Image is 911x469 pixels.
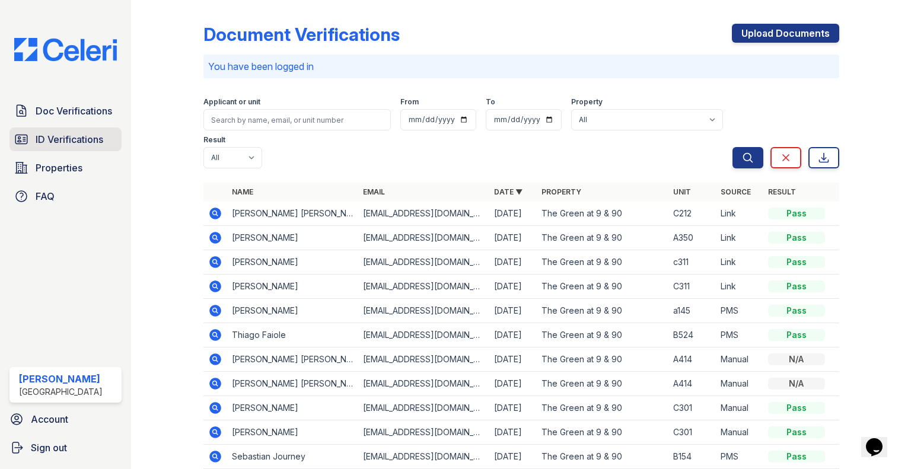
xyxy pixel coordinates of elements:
input: Search by name, email, or unit number [203,109,391,130]
td: The Green at 9 & 90 [537,226,668,250]
a: Unit [673,187,691,196]
a: Source [721,187,751,196]
td: C212 [668,202,716,226]
td: [EMAIL_ADDRESS][DOMAIN_NAME] [358,299,489,323]
span: Account [31,412,68,426]
div: Pass [768,208,825,219]
td: [DATE] [489,372,537,396]
td: C301 [668,420,716,445]
span: ID Verifications [36,132,103,146]
a: Properties [9,156,122,180]
td: The Green at 9 & 90 [537,250,668,275]
label: To [486,97,495,107]
td: [PERSON_NAME] [227,420,358,445]
a: Sign out [5,436,126,460]
td: [PERSON_NAME] [227,250,358,275]
td: The Green at 9 & 90 [537,420,668,445]
td: [DATE] [489,250,537,275]
div: [GEOGRAPHIC_DATA] [19,386,103,398]
div: Pass [768,402,825,414]
td: [PERSON_NAME] [PERSON_NAME] [227,202,358,226]
td: Thiago Faiole [227,323,358,347]
div: Pass [768,280,825,292]
span: Sign out [31,441,67,455]
label: Applicant or unit [203,97,260,107]
td: [PERSON_NAME] [227,226,358,250]
td: The Green at 9 & 90 [537,396,668,420]
td: [DATE] [489,275,537,299]
td: A414 [668,372,716,396]
td: [PERSON_NAME] [PERSON_NAME] [227,347,358,372]
a: Property [541,187,581,196]
td: PMS [716,445,763,469]
td: [DATE] [489,347,537,372]
td: [EMAIL_ADDRESS][DOMAIN_NAME] [358,372,489,396]
td: C311 [668,275,716,299]
a: Result [768,187,796,196]
td: The Green at 9 & 90 [537,372,668,396]
img: CE_Logo_Blue-a8612792a0a2168367f1c8372b55b34899dd931a85d93a1a3d3e32e68fde9ad4.png [5,38,126,61]
div: Pass [768,451,825,462]
td: PMS [716,323,763,347]
a: Account [5,407,126,431]
td: [EMAIL_ADDRESS][DOMAIN_NAME] [358,275,489,299]
td: a145 [668,299,716,323]
td: [DATE] [489,323,537,347]
td: [DATE] [489,299,537,323]
div: Document Verifications [203,24,400,45]
div: N/A [768,378,825,390]
td: Link [716,226,763,250]
div: Pass [768,426,825,438]
td: The Green at 9 & 90 [537,347,668,372]
span: FAQ [36,189,55,203]
td: [EMAIL_ADDRESS][DOMAIN_NAME] [358,323,489,347]
a: Date ▼ [494,187,523,196]
td: Manual [716,372,763,396]
td: [EMAIL_ADDRESS][DOMAIN_NAME] [358,420,489,445]
a: Doc Verifications [9,99,122,123]
td: [EMAIL_ADDRESS][DOMAIN_NAME] [358,396,489,420]
td: [PERSON_NAME] [227,396,358,420]
span: Properties [36,161,82,175]
td: Link [716,250,763,275]
td: B524 [668,323,716,347]
td: [EMAIL_ADDRESS][DOMAIN_NAME] [358,250,489,275]
td: [PERSON_NAME] [227,299,358,323]
td: [PERSON_NAME] [PERSON_NAME] [227,372,358,396]
td: Sebastian Journey [227,445,358,469]
td: [EMAIL_ADDRESS][DOMAIN_NAME] [358,347,489,372]
td: The Green at 9 & 90 [537,202,668,226]
td: The Green at 9 & 90 [537,323,668,347]
label: Property [571,97,603,107]
label: Result [203,135,225,145]
td: [DATE] [489,202,537,226]
span: Doc Verifications [36,104,112,118]
td: Manual [716,396,763,420]
div: [PERSON_NAME] [19,372,103,386]
td: [DATE] [489,445,537,469]
td: [PERSON_NAME] [227,275,358,299]
p: You have been logged in [208,59,834,74]
td: [EMAIL_ADDRESS][DOMAIN_NAME] [358,445,489,469]
td: The Green at 9 & 90 [537,445,668,469]
a: ID Verifications [9,127,122,151]
a: Upload Documents [732,24,839,43]
div: Pass [768,256,825,268]
td: The Green at 9 & 90 [537,275,668,299]
a: Name [232,187,253,196]
td: Manual [716,420,763,445]
td: Link [716,275,763,299]
td: A414 [668,347,716,372]
td: [DATE] [489,226,537,250]
td: The Green at 9 & 90 [537,299,668,323]
td: B154 [668,445,716,469]
td: PMS [716,299,763,323]
td: Manual [716,347,763,372]
td: [DATE] [489,396,537,420]
td: C301 [668,396,716,420]
div: Pass [768,329,825,341]
td: [DATE] [489,420,537,445]
div: Pass [768,305,825,317]
div: Pass [768,232,825,244]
